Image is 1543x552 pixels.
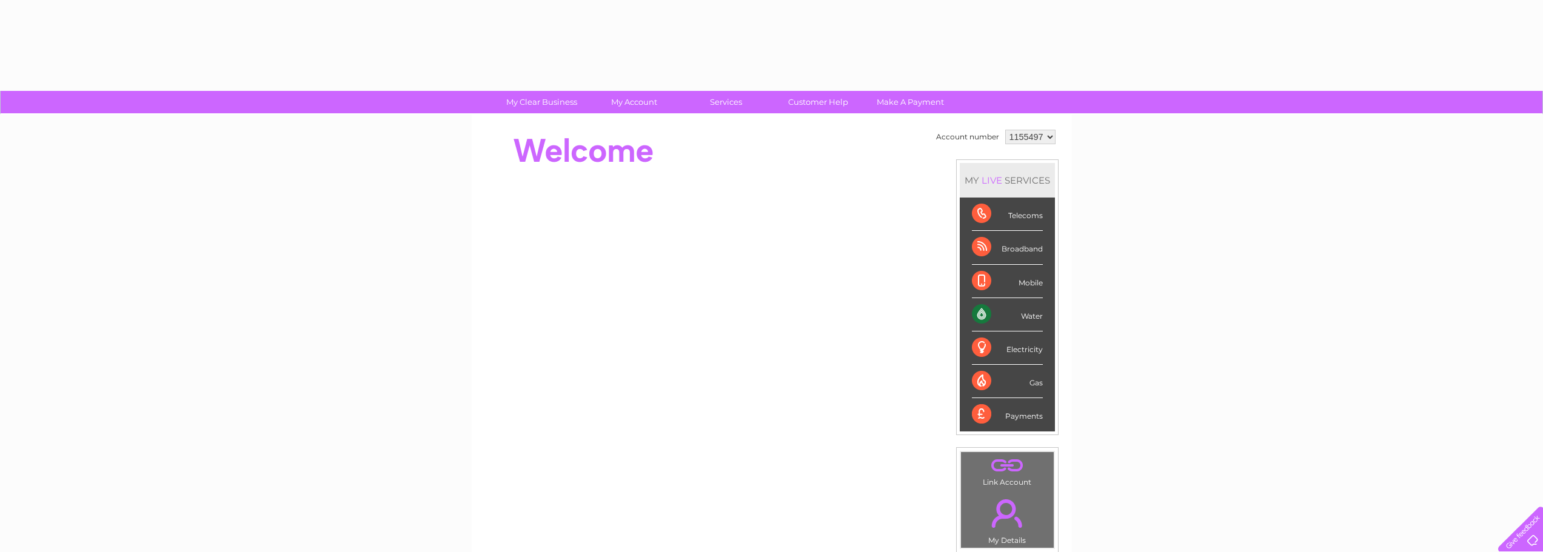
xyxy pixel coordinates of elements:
div: Telecoms [972,198,1043,231]
div: Gas [972,365,1043,398]
a: . [964,455,1051,476]
a: Make A Payment [860,91,960,113]
a: My Clear Business [492,91,592,113]
td: My Details [960,489,1054,548]
div: Electricity [972,331,1043,365]
div: MY SERVICES [960,163,1055,198]
td: Account number [933,127,1002,147]
td: Link Account [960,451,1054,490]
div: Payments [972,398,1043,431]
div: Broadband [972,231,1043,264]
a: My Account [584,91,684,113]
a: . [964,492,1051,534]
div: LIVE [979,175,1005,186]
a: Services [676,91,776,113]
div: Mobile [972,265,1043,298]
div: Water [972,298,1043,331]
a: Customer Help [768,91,868,113]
